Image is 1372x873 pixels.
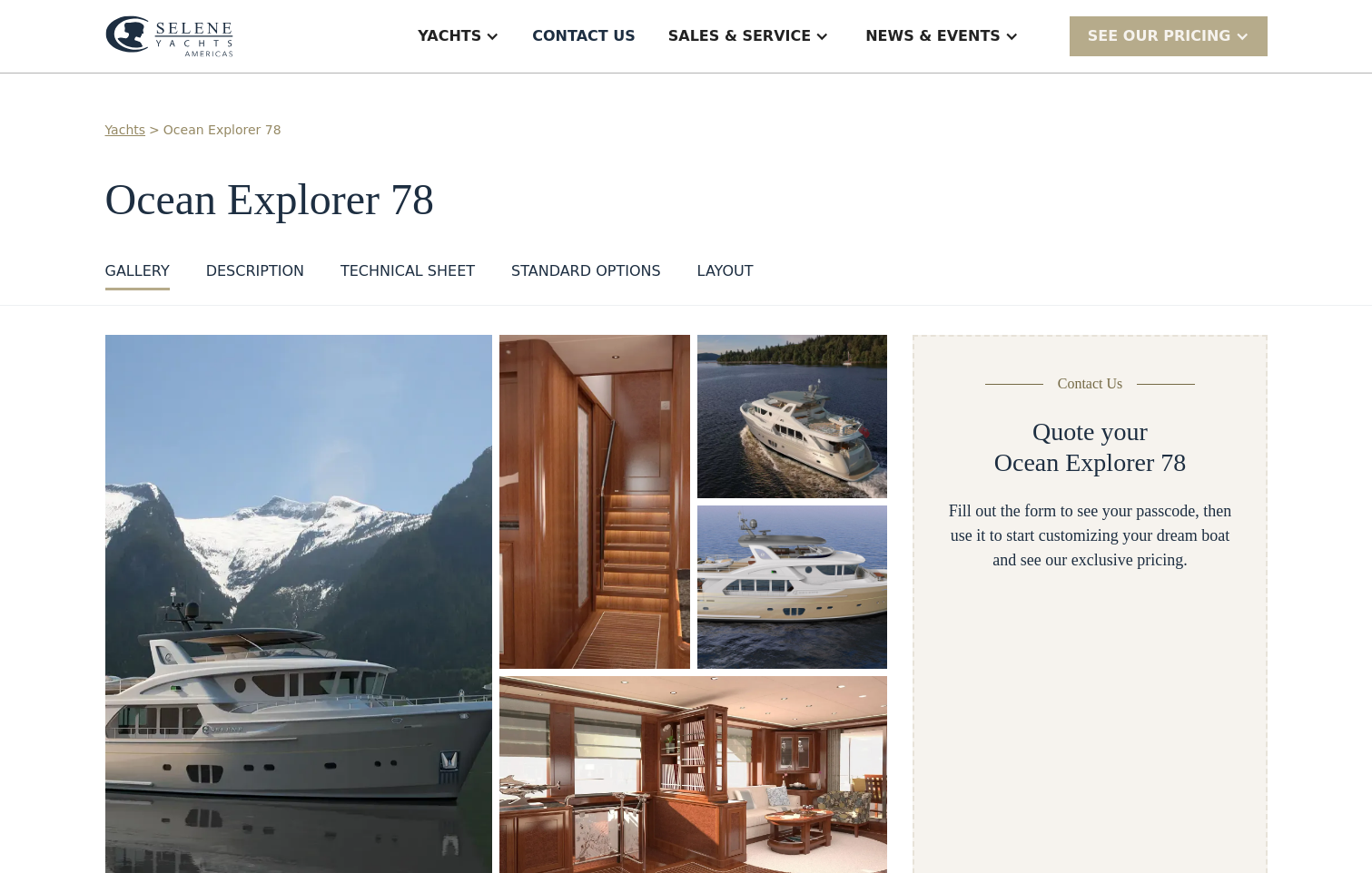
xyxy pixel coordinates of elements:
div: Sales & Service [668,25,811,47]
div: Technical sheet [341,260,475,282]
h2: Ocean Explorer 78 [994,447,1186,478]
div: Yachts [418,25,481,47]
div: SEE Our Pricing [1088,25,1231,47]
div: Fill out the form to see your passcode, then use it to start customizing your dream boat and see ... [943,499,1236,573]
div: Contact US [532,25,636,47]
div: SEE Our Pricing [1070,16,1268,55]
a: Yachts [105,121,146,140]
div: GALLERY [105,260,170,282]
a: open lightbox [499,335,689,669]
a: open lightbox [697,505,888,669]
div: layout [697,260,754,282]
div: > [149,121,160,140]
div: Contact Us [1058,373,1123,395]
h1: Ocean Explorer 78 [105,176,1268,224]
div: standard options [511,260,661,282]
h2: Quote your [1032,417,1148,447]
a: Ocean Explorer 78 [163,121,281,140]
a: Technical sheet [341,260,475,290]
a: GALLERY [105,260,170,290]
a: DESCRIPTION [206,260,304,290]
a: layout [697,260,754,290]
div: DESCRIPTION [206,260,304,282]
img: logo [105,15,233,57]
a: standard options [511,260,661,290]
div: News & EVENTS [865,25,1001,47]
a: open lightbox [697,335,888,498]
